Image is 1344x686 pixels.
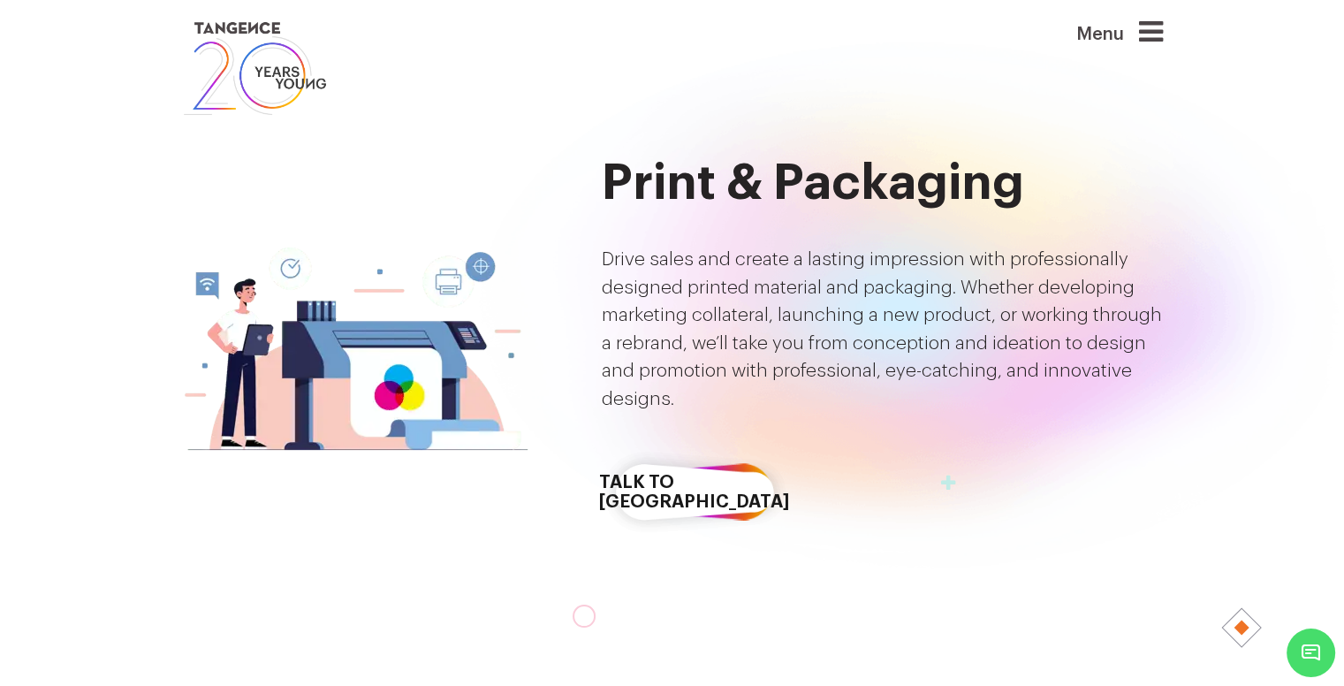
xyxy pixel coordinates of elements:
h2: Print & Packaging [602,156,1163,210]
span: Chat Widget [1287,629,1335,677]
a: Talk to [GEOGRAPHIC_DATA] [602,441,787,543]
img: logo SVG [182,18,329,119]
p: Drive sales and create a lasting impression with professionally designed printed material and pac... [602,246,1163,413]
